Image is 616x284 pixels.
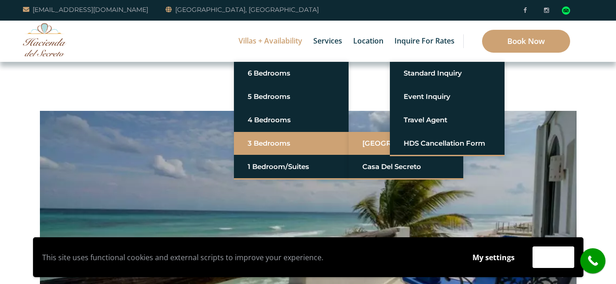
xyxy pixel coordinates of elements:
[248,112,335,128] a: 4 Bedrooms
[248,158,335,175] a: 1 Bedroom/Suites
[533,246,574,268] button: Accept
[42,251,455,264] p: This site uses functional cookies and external scripts to improve your experience.
[464,247,523,268] button: My settings
[234,21,307,62] a: Villas + Availability
[23,4,148,15] a: [EMAIL_ADDRESS][DOMAIN_NAME]
[362,135,450,152] a: [GEOGRAPHIC_DATA]
[404,65,491,82] a: Standard Inquiry
[362,158,450,175] a: Casa del Secreto
[166,4,319,15] a: [GEOGRAPHIC_DATA], [GEOGRAPHIC_DATA]
[404,88,491,105] a: Event Inquiry
[562,6,570,15] div: Read traveler reviews on Tripadvisor
[404,135,491,152] a: HDS Cancellation Form
[309,21,347,62] a: Services
[580,248,605,273] a: call
[248,135,335,152] a: 3 Bedrooms
[404,112,491,128] a: Travel Agent
[23,23,67,56] img: Awesome Logo
[390,21,459,62] a: Inquire for Rates
[482,30,570,53] a: Book Now
[583,251,603,271] i: call
[349,21,388,62] a: Location
[248,88,335,105] a: 5 Bedrooms
[248,65,335,82] a: 6 Bedrooms
[562,6,570,15] img: Tripadvisor_logomark.svg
